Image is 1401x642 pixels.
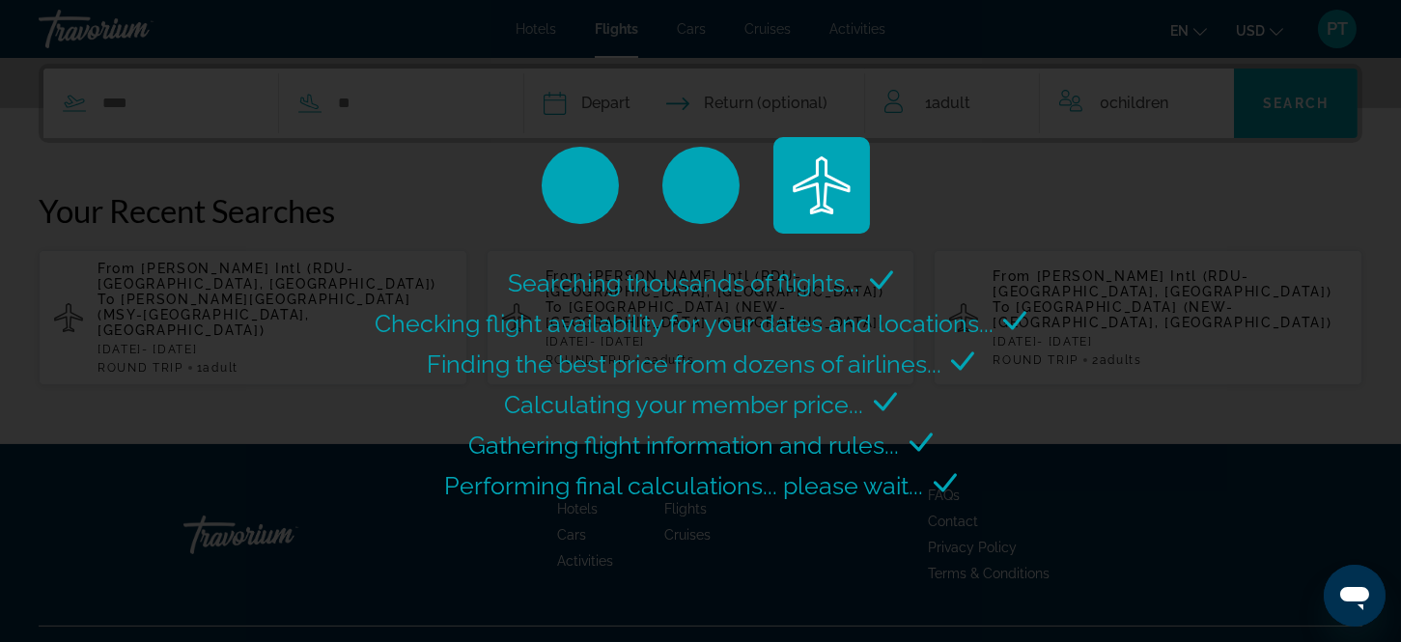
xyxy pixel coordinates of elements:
[375,309,994,338] span: Checking flight availability for your dates and locations...
[469,431,900,460] span: Gathering flight information and rules...
[1324,565,1386,627] iframe: Button to launch messaging window
[509,268,860,297] span: Searching thousands of flights...
[505,390,864,419] span: Calculating your member price...
[445,471,924,500] span: Performing final calculations... please wait...
[427,349,941,378] span: Finding the best price from dozens of airlines...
